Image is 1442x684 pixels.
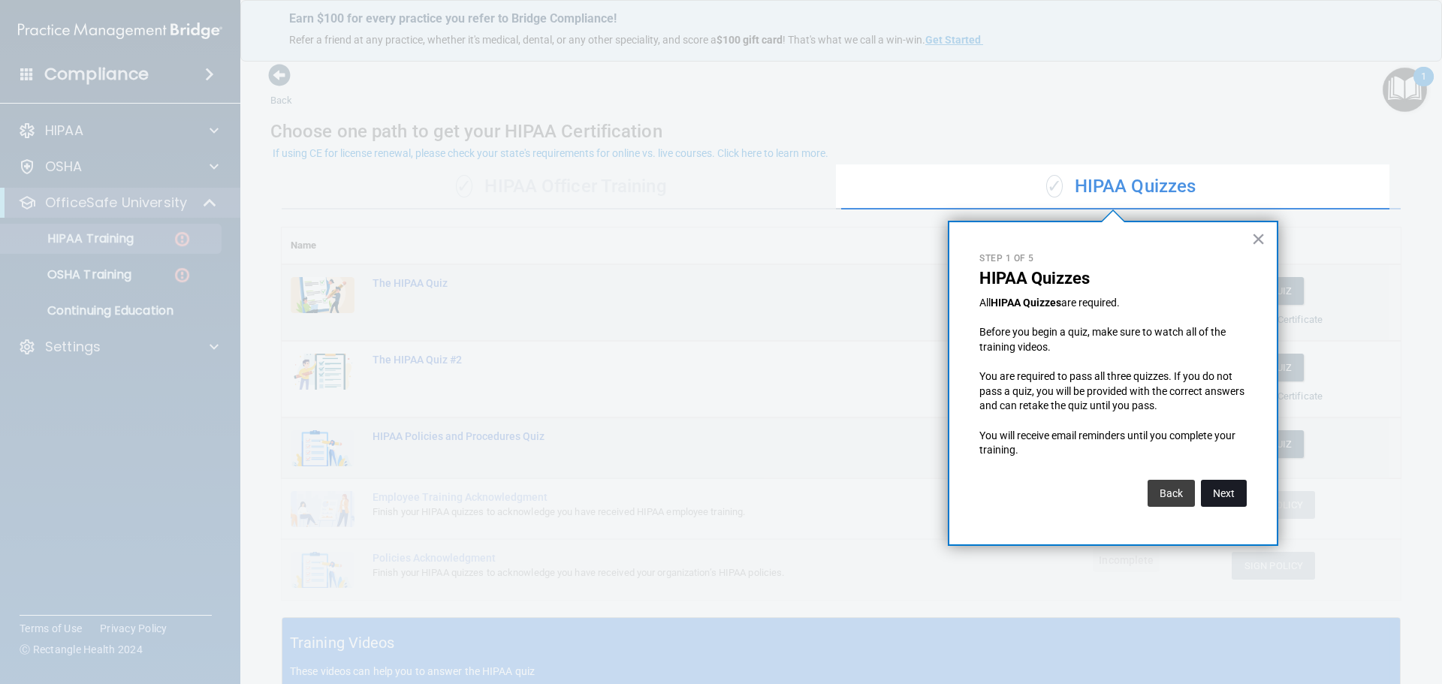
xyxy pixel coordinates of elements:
[1251,227,1266,251] button: Close
[1061,297,1120,309] span: are required.
[979,297,991,309] span: All
[841,164,1401,209] div: HIPAA Quizzes
[979,429,1247,458] p: You will receive email reminders until you complete your training.
[1046,175,1063,197] span: ✓
[979,252,1247,265] p: Step 1 of 5
[979,325,1247,354] p: Before you begin a quiz, make sure to watch all of the training videos.
[991,297,1061,309] strong: HIPAA Quizzes
[1148,480,1195,507] button: Back
[979,269,1247,288] p: HIPAA Quizzes
[979,369,1247,414] p: You are required to pass all three quizzes. If you do not pass a quiz, you will be provided with ...
[1201,480,1247,507] button: Next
